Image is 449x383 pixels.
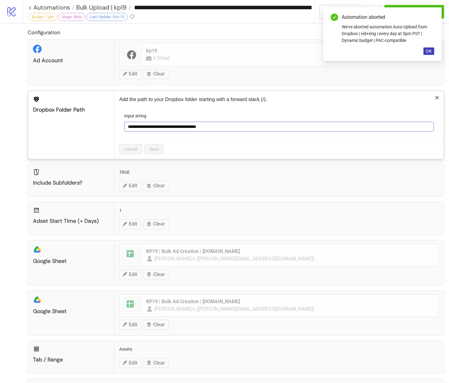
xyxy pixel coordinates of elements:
h2: Configuration [28,28,444,36]
a: < Automations [28,4,75,10]
input: Input string [124,122,434,132]
button: Run Automation [384,5,444,18]
button: To Builder [320,5,364,18]
div: Dropbox Folder Path [33,106,109,113]
label: Input string [124,112,150,119]
div: Budget Type [28,13,57,21]
button: ... [366,5,382,18]
span: close [435,96,439,100]
button: Save [145,144,164,154]
span: check-circle [331,14,338,21]
span: OK [426,49,432,54]
div: Stage: Beta [58,13,85,21]
div: We've aborted automation Auto-Upload from Dropbox | vid+img | every day at 5pm PST | Dynamic budg... [342,23,434,44]
button: Cancel [119,144,142,154]
button: OK [423,47,434,55]
span: Bulk Upload | kp19 [75,3,127,11]
p: Add the path to your Dropbox folder starting with a forward slack (/). [119,96,439,103]
div: Last Update: Oct-15 [86,13,128,21]
div: Automation aborted [342,14,434,21]
a: Bulk Upload | kp19 [75,4,131,10]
